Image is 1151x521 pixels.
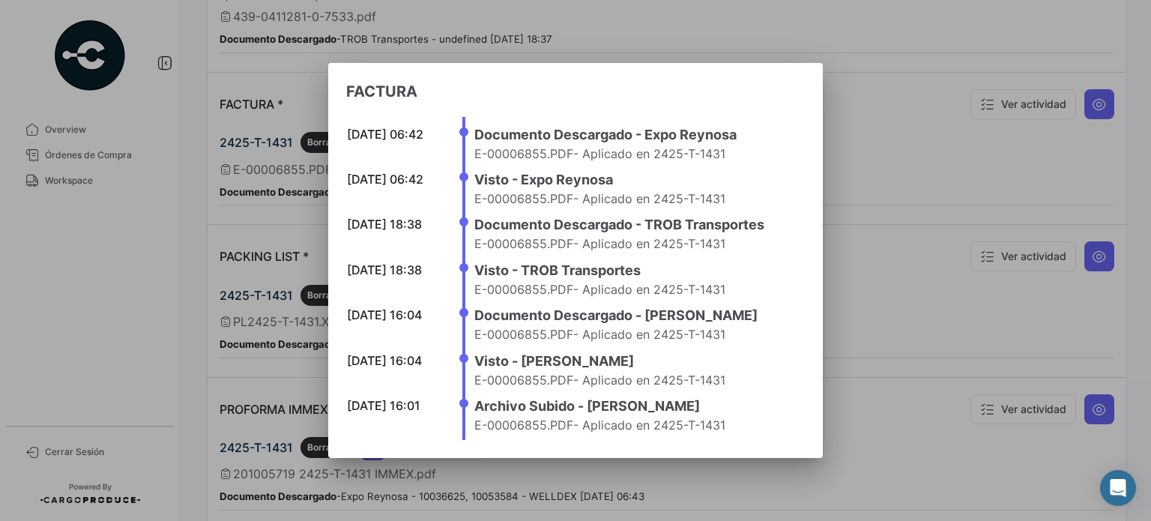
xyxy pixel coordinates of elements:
span: - Aplicado en 2425-T-1431 [573,282,725,297]
span: - Aplicado en 2425-T-1431 [573,373,725,388]
span: E-00006855.PDF [474,236,573,251]
h4: Documento Descargado - TROB Transportes [474,214,796,235]
span: E-00006855.PDF [474,191,573,206]
div: [DATE] 18:38 [347,216,437,232]
h3: FACTURA [346,81,805,102]
h4: Archivo Subido - [PERSON_NAME] [474,396,796,417]
div: [DATE] 06:42 [347,126,437,142]
span: - Aplicado en 2425-T-1431 [573,236,725,251]
div: [DATE] 16:04 [347,307,437,323]
span: E-00006855.PDF [474,418,573,433]
span: - Aplicado en 2425-T-1431 [573,191,725,206]
h4: Visto - TROB Transportes [474,260,796,281]
span: - Aplicado en 2425-T-1431 [573,327,725,342]
div: Abrir Intercom Messenger [1100,470,1136,506]
span: E-00006855.PDF [474,327,573,342]
div: [DATE] 16:01 [347,397,437,414]
span: - Aplicado en 2425-T-1431 [573,418,725,433]
h4: Documento Descargado - Expo Reynosa [474,124,796,145]
span: E-00006855.PDF [474,282,573,297]
span: - Aplicado en 2425-T-1431 [573,146,725,161]
div: [DATE] 06:42 [347,171,437,187]
h4: Documento Descargado - [PERSON_NAME] [474,305,796,326]
span: E-00006855.PDF [474,373,573,388]
div: [DATE] 16:04 [347,352,437,369]
h4: Visto - [PERSON_NAME] [474,351,796,372]
span: E-00006855.PDF [474,146,573,161]
div: [DATE] 18:38 [347,262,437,278]
h4: Visto - Expo Reynosa [474,169,796,190]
